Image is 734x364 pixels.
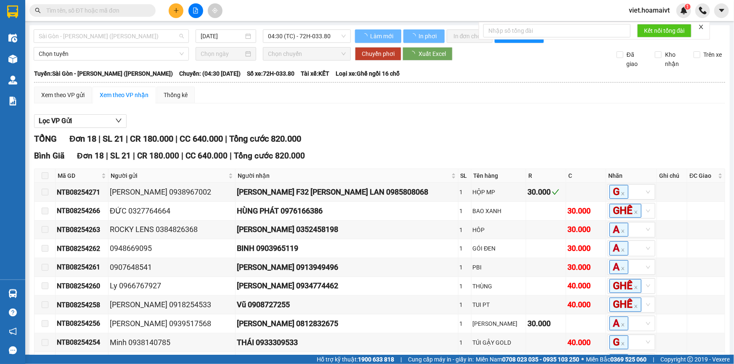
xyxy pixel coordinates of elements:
[473,187,525,197] div: HỘP MP
[653,355,654,364] span: |
[34,151,64,161] span: Bình Giã
[473,244,525,253] div: GÓI ĐEN
[621,342,625,346] span: close
[408,355,474,364] span: Cung cấp máy in - giấy in:
[609,241,628,255] span: A
[473,319,525,328] div: [PERSON_NAME]
[212,8,218,13] span: aim
[57,224,107,235] div: NTB08254263
[400,355,402,364] span: |
[234,151,305,161] span: Tổng cước 820.000
[57,187,107,198] div: NTB08254271
[8,97,17,106] img: solution-icon
[460,319,470,328] div: 1
[39,30,184,42] span: Sài Gòn - Vũng Tàu (Hàng Hoá)
[56,221,109,240] td: NTB08254263
[680,7,688,14] img: icon-new-feature
[419,49,446,58] span: Xuất Excel
[56,277,109,296] td: NTB08254260
[447,29,493,43] button: In đơn chọn
[110,224,234,235] div: ROCKY LENS 0384826368
[57,243,107,254] div: NTB08254262
[35,8,41,13] span: search
[9,327,17,335] span: notification
[567,205,604,217] div: 30.000
[567,337,604,348] div: 40.000
[173,8,179,13] span: plus
[238,171,449,180] span: Người nhận
[460,282,470,291] div: 1
[460,244,470,253] div: 1
[110,261,234,273] div: 0907648541
[237,205,456,217] div: HÙNG PHÁT 0976166386
[526,169,566,183] th: R
[609,317,628,330] span: A
[460,187,470,197] div: 1
[188,3,203,18] button: file-add
[567,261,604,273] div: 30.000
[185,151,228,161] span: CC 640.000
[609,335,628,349] span: G
[110,151,131,161] span: SL 21
[9,309,17,317] span: question-circle
[527,186,564,198] div: 30.000
[56,333,109,352] td: NTB08254254
[56,258,109,277] td: NTB08254261
[476,355,579,364] span: Miền Nam
[460,206,470,216] div: 1
[634,304,638,309] span: close
[609,279,641,293] span: GHẾ
[662,50,687,69] span: Kho nhận
[110,299,234,311] div: [PERSON_NAME] 0918254533
[237,280,456,292] div: [PERSON_NAME] 0934774462
[609,260,628,274] span: A
[8,34,17,42] img: warehouse-icon
[358,356,394,363] strong: 1900 633 818
[623,50,649,69] span: Đã giao
[689,171,716,180] span: ĐC Giao
[193,8,199,13] span: file-add
[698,24,704,30] span: close
[410,33,417,39] span: loading
[687,356,693,362] span: copyright
[133,151,135,161] span: |
[229,134,301,144] span: Tổng cước 820.000
[609,204,641,218] span: GHẾ
[566,169,606,183] th: C
[473,282,525,291] div: THÙNG
[110,243,234,254] div: 0948669095
[137,151,179,161] span: CR 180.000
[527,318,564,330] div: 30.000
[403,29,445,43] button: In phơi
[237,337,456,348] div: THÁI 0933309533
[621,266,625,271] span: close
[46,6,146,15] input: Tìm tên, số ĐT hoặc mã đơn
[57,281,107,291] div: NTB08254260
[473,206,525,216] div: BAO XANH
[225,134,227,144] span: |
[355,47,401,61] button: Chuyển phơi
[718,7,726,14] span: caret-down
[644,26,685,35] span: Kết nối tổng đài
[460,225,470,235] div: 1
[567,224,604,235] div: 30.000
[8,55,17,63] img: warehouse-icon
[634,285,638,290] span: close
[409,51,419,57] span: loading
[700,50,726,59] span: Trên xe
[56,295,109,314] td: NTB08254258
[56,183,109,202] td: NTB08254271
[362,33,369,39] span: loading
[581,358,584,361] span: ⚪️
[111,171,227,180] span: Người gửi
[472,169,527,183] th: Tên hàng
[634,210,638,214] span: close
[56,314,109,333] td: NTB08254256
[247,69,294,78] span: Số xe: 72H-033.80
[301,69,329,78] span: Tài xế: KẾT
[268,47,346,60] span: Chọn chuyến
[637,24,692,37] button: Kết nối tổng đài
[181,151,183,161] span: |
[460,263,470,272] div: 1
[460,338,470,347] div: 1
